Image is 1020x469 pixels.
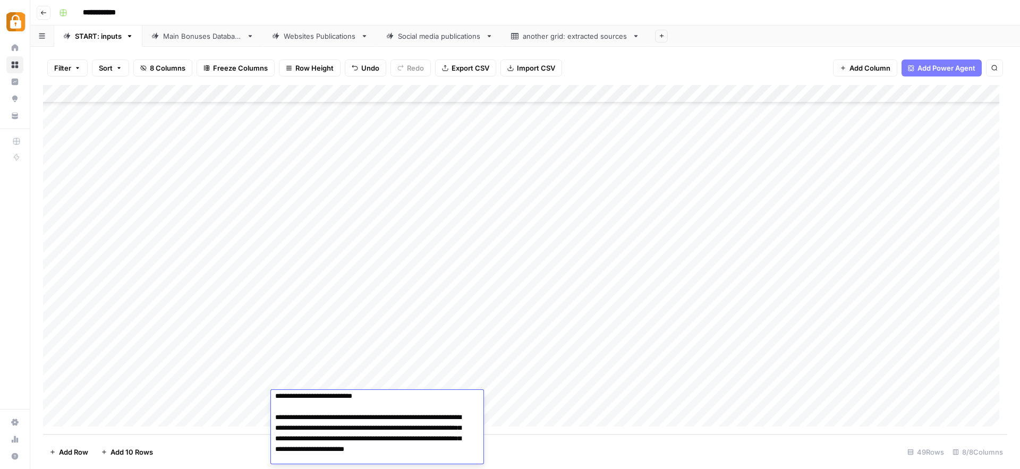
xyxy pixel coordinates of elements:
div: another grid: extracted sources [523,31,628,41]
div: Social media publications [398,31,481,41]
div: Websites Publications [284,31,356,41]
span: 8 Columns [150,63,185,73]
button: Freeze Columns [197,59,275,76]
button: Help + Support [6,448,23,465]
a: Browse [6,56,23,73]
button: Redo [390,59,431,76]
a: START: inputs [54,25,142,47]
a: Opportunities [6,90,23,107]
div: 49 Rows [903,444,948,461]
div: Main Bonuses Database [163,31,242,41]
a: Settings [6,414,23,431]
button: Filter [47,59,88,76]
a: Websites Publications [263,25,377,47]
button: Add Power Agent [902,59,982,76]
a: Usage [6,431,23,448]
button: Add 10 Rows [95,444,159,461]
span: Add Row [59,447,88,457]
span: Add 10 Rows [110,447,153,457]
span: Row Height [295,63,334,73]
div: 8/8 Columns [948,444,1007,461]
button: Sort [92,59,129,76]
button: Row Height [279,59,341,76]
div: START: inputs [75,31,122,41]
a: another grid: extracted sources [502,25,649,47]
a: Home [6,39,23,56]
button: Workspace: Adzz [6,8,23,35]
img: Adzz Logo [6,12,25,31]
button: Add Row [43,444,95,461]
a: Main Bonuses Database [142,25,263,47]
span: Import CSV [517,63,555,73]
a: Your Data [6,107,23,124]
span: Filter [54,63,71,73]
span: Freeze Columns [213,63,268,73]
button: Add Column [833,59,897,76]
span: Add Column [849,63,890,73]
button: Import CSV [500,59,562,76]
button: Undo [345,59,386,76]
span: Undo [361,63,379,73]
a: Social media publications [377,25,502,47]
a: Insights [6,73,23,90]
span: Add Power Agent [917,63,975,73]
span: Redo [407,63,424,73]
span: Sort [99,63,113,73]
button: Export CSV [435,59,496,76]
span: Export CSV [452,63,489,73]
button: 8 Columns [133,59,192,76]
